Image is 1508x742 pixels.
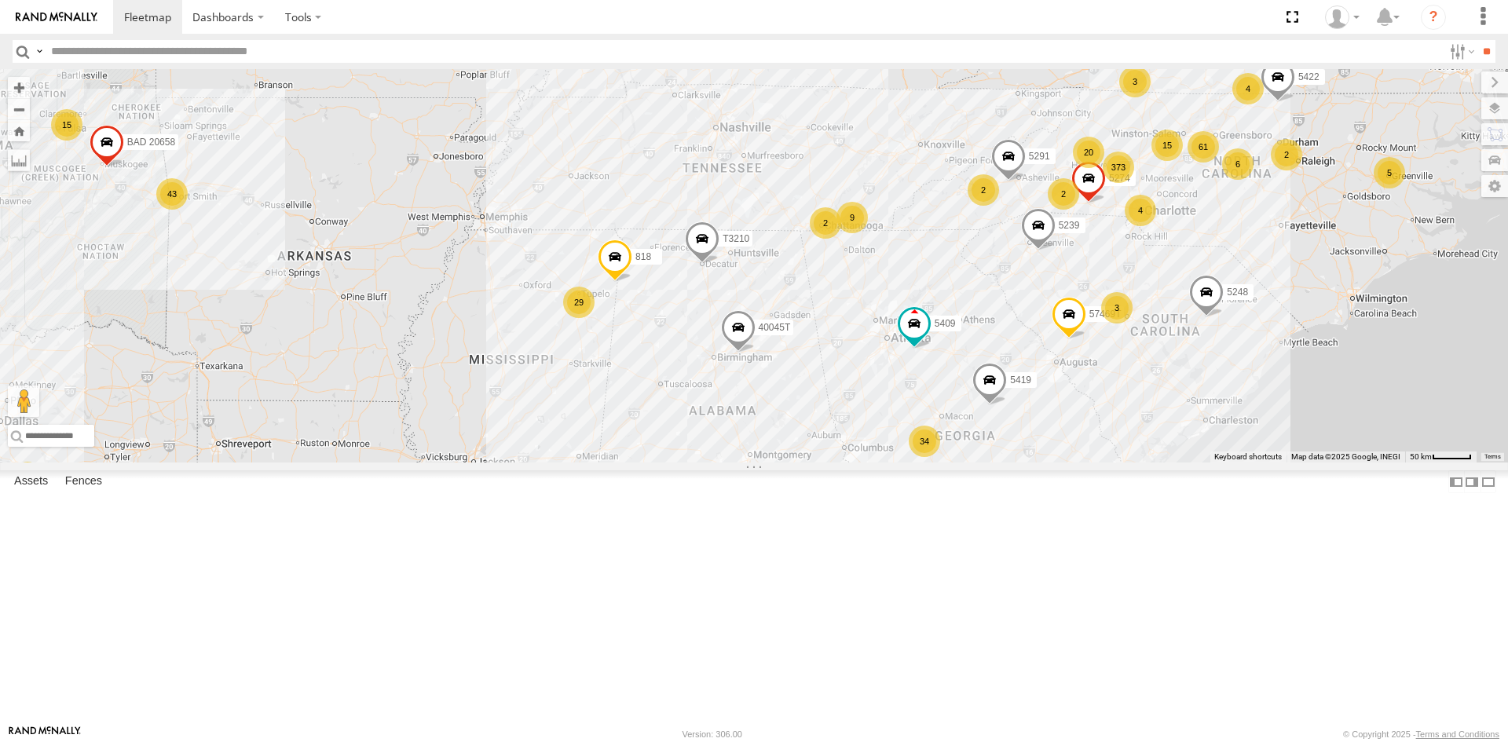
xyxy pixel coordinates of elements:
span: 5409 [935,318,956,329]
div: 3 [1119,66,1151,97]
label: Search Filter Options [1444,40,1477,63]
label: Measure [8,149,30,171]
div: 2 [810,207,841,239]
span: 5248 [1227,286,1248,297]
div: 3 [1101,292,1133,323]
label: Search Query [33,40,46,63]
span: 5239 [1059,220,1080,231]
label: Dock Summary Table to the Left [1448,470,1464,493]
button: Keyboard shortcuts [1214,451,1282,462]
span: 5274 [1109,172,1130,183]
div: 4 [1125,195,1156,226]
a: Terms (opens in new tab) [1484,454,1501,460]
div: 34 [909,426,940,457]
div: © Copyright 2025 - [1343,729,1499,739]
span: 5291 [1029,150,1050,161]
button: Zoom in [8,77,30,98]
label: Fences [57,471,110,493]
i: ? [1421,5,1446,30]
div: 15 [51,109,82,141]
span: BAD 20658 [127,137,175,148]
div: 61 [1188,131,1219,163]
span: 40045T [759,322,791,333]
div: 2 [968,174,999,206]
span: 57469T [1089,308,1122,319]
label: Map Settings [1481,175,1508,197]
div: Barry Weeks [1319,5,1365,29]
span: 5419 [1010,375,1031,386]
div: 2 [12,462,43,493]
div: 4 [1232,73,1264,104]
label: Dock Summary Table to the Right [1464,470,1480,493]
img: rand-logo.svg [16,12,97,23]
div: 20 [1073,137,1104,168]
div: 9 [836,202,868,233]
div: Version: 306.00 [683,729,742,739]
button: Zoom Home [8,120,30,141]
div: 2 [1048,178,1079,210]
div: 6 [1222,148,1254,180]
div: 43 [156,178,188,210]
div: 5 [1374,157,1405,188]
label: Hide Summary Table [1481,470,1496,493]
div: 15 [1151,130,1183,161]
button: Drag Pegman onto the map to open Street View [8,386,39,417]
a: Visit our Website [9,726,81,742]
div: 29 [563,287,595,318]
span: 5422 [1298,71,1319,82]
span: T3210 [723,232,749,243]
div: 373 [1103,152,1134,183]
div: 2 [1271,139,1302,170]
span: 50 km [1410,452,1432,461]
label: Assets [6,471,56,493]
button: Zoom out [8,98,30,120]
button: Map Scale: 50 km per 47 pixels [1405,451,1477,462]
span: Map data ©2025 Google, INEGI [1291,452,1400,461]
span: 818 [635,251,651,262]
a: Terms and Conditions [1416,729,1499,739]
